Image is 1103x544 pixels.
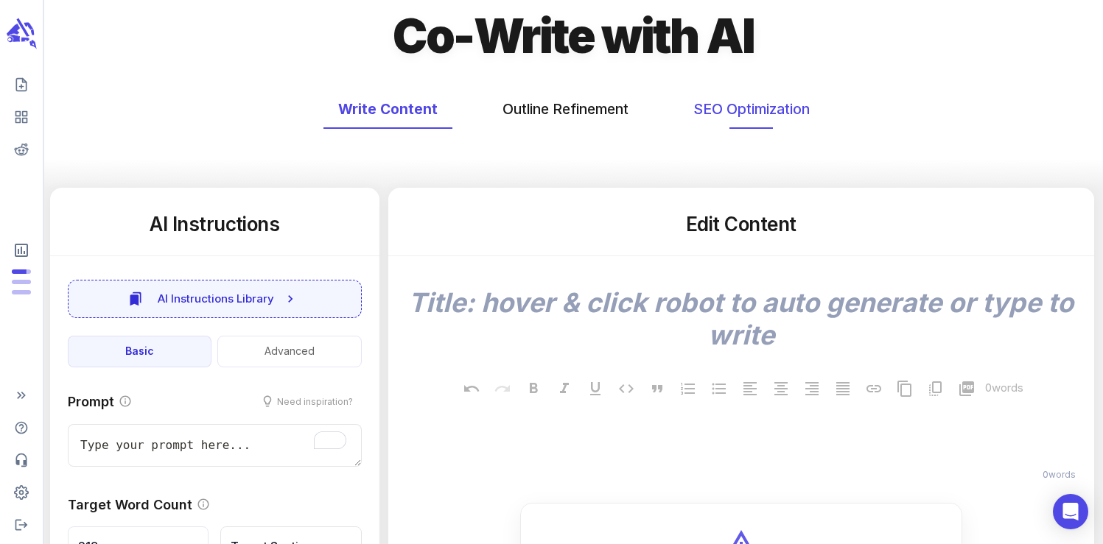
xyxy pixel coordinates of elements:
[68,424,362,467] textarea: To enrich screen reader interactions, please activate Accessibility in Grammarly extension settings
[6,479,37,506] span: Adjust your account settings
[68,211,362,238] h5: AI Instructions
[119,395,132,408] svg: Provide instructions to the AI on how to write the target section. The more specific the prompt, ...
[253,391,362,412] button: Need inspiration?
[6,71,37,98] span: Create new content
[158,289,274,308] span: AI Instructions Library
[6,104,37,130] span: View your content dashboard
[6,447,37,473] span: Contact Support
[323,90,452,129] button: Write Content
[1043,468,1076,481] div: 0 words
[406,211,1076,238] h5: Edit Content
[488,90,643,129] button: Outline Refinement
[68,392,114,411] p: Prompt
[68,336,211,367] button: Basic
[68,495,192,515] p: Target Word Count
[985,380,1023,397] p: 0 words
[6,136,37,163] span: View your Reddit Intelligence add-on dashboard
[1053,494,1088,529] div: Open Intercom Messenger
[12,290,31,294] span: Input Tokens: 0 of 2,000,000 monthly tokens used. These limits are based on the last model you us...
[6,382,37,409] span: Expand Sidebar
[12,269,31,274] span: Posts: 19 of 25 monthly posts used
[393,5,754,66] h1: Co-Write with AI
[6,236,37,265] span: View Subscription & Usage
[679,90,824,129] button: SEO Optimization
[12,280,31,284] span: Output Tokens: 0 of 400,000 monthly tokens used. These limits are based on the last model you use...
[6,414,37,441] span: Help Center
[217,336,361,367] button: Advanced
[6,512,37,538] span: Logout
[68,280,362,318] button: AI Instructions Library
